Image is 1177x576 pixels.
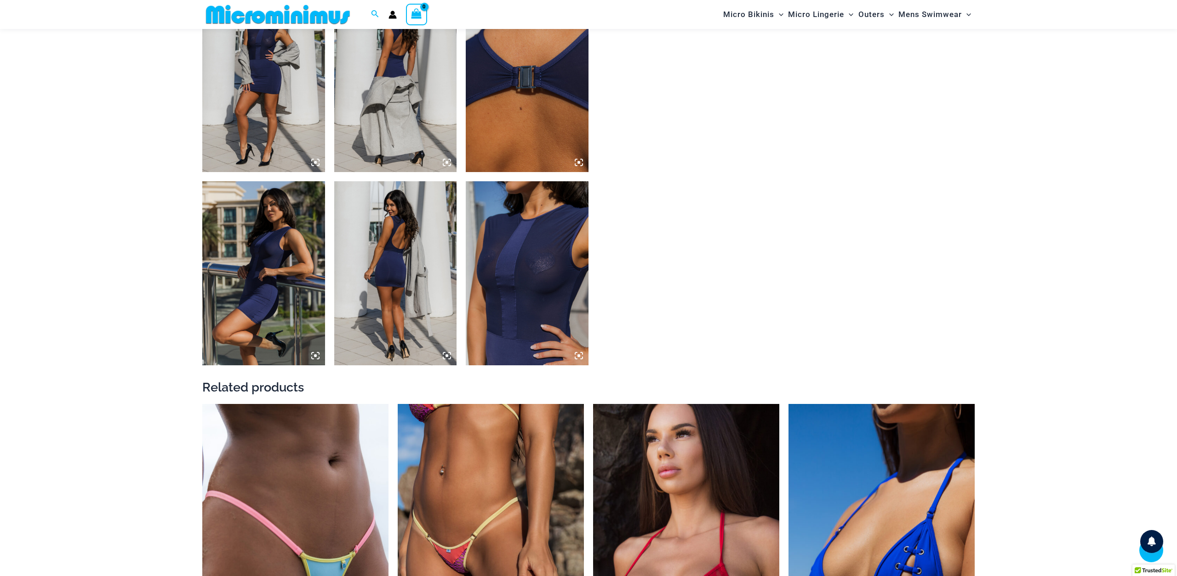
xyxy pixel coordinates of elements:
[202,181,325,365] img: Desire Me Navy 5192 Dress
[856,3,896,26] a: OutersMenu ToggleMenu Toggle
[858,3,885,26] span: Outers
[406,4,427,25] a: View Shopping Cart, empty
[723,3,774,26] span: Micro Bikinis
[202,379,975,395] h2: Related products
[962,3,971,26] span: Menu Toggle
[885,3,894,26] span: Menu Toggle
[720,1,975,28] nav: Site Navigation
[774,3,783,26] span: Menu Toggle
[844,3,853,26] span: Menu Toggle
[334,181,457,365] img: Desire Me Navy 5192 Dress
[788,3,844,26] span: Micro Lingerie
[898,3,962,26] span: Mens Swimwear
[202,4,354,25] img: MM SHOP LOGO FLAT
[466,181,588,365] img: Desire Me Navy 5192 Dress
[371,9,379,20] a: Search icon link
[721,3,786,26] a: Micro BikinisMenu ToggleMenu Toggle
[389,11,397,19] a: Account icon link
[786,3,856,26] a: Micro LingerieMenu ToggleMenu Toggle
[896,3,973,26] a: Mens SwimwearMenu ToggleMenu Toggle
